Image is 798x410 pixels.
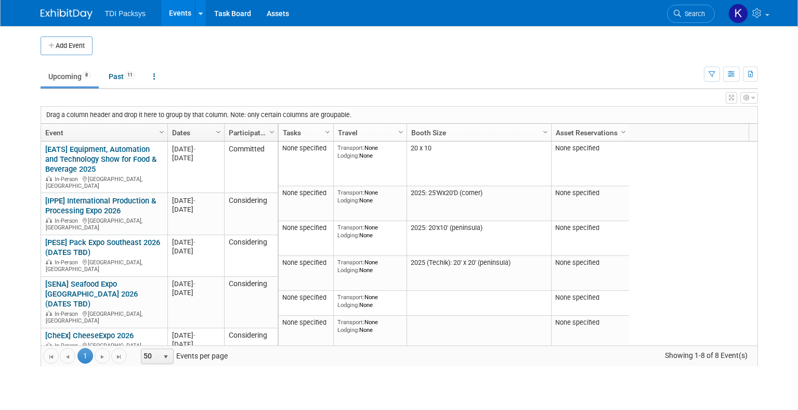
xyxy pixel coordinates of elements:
td: 2025 (Techik): 20' x 20' (peninsula) [407,256,551,291]
span: In-Person [55,217,81,224]
span: Search [681,10,705,18]
div: None None [337,259,402,274]
a: [PESE] Pack Expo Southeast 2026 (DATES TBD) [45,238,160,257]
span: Lodging: [337,301,359,309]
span: Lodging: [337,232,359,239]
div: [GEOGRAPHIC_DATA], [GEOGRAPHIC_DATA] [45,216,163,232]
span: Transport: [337,144,364,151]
div: [DATE] [172,196,219,205]
td: 2025: 20'x10' (peninsula) [407,221,551,256]
span: Events per page [127,348,238,364]
img: In-Person Event [46,217,52,223]
span: Transport: [337,318,364,326]
span: Go to the previous page [63,353,72,361]
div: None specified [282,144,329,152]
span: Go to the next page [98,353,107,361]
span: - [193,197,195,204]
div: [DATE] [172,205,219,214]
img: In-Person Event [46,311,52,316]
a: Past11 [101,67,143,86]
a: [SENA] Seafood Expo [GEOGRAPHIC_DATA] 2026 (DATES TBD) [45,279,138,309]
td: Considering [224,277,278,328]
a: Booth Size [411,124,544,142]
td: Considering [224,328,278,360]
span: Column Settings [397,128,405,136]
span: 8 [82,71,91,79]
div: [GEOGRAPHIC_DATA], [GEOGRAPHIC_DATA] [45,174,163,190]
div: Drag a column header and drop it here to group by that column. Note: only certain columns are gro... [41,107,757,123]
a: Participation [229,124,271,142]
a: [EATS] Equipment, Automation and Technology Show for Food & Beverage 2025 [45,145,156,174]
span: In-Person [55,259,81,266]
td: Committed [224,142,278,193]
span: select [162,353,170,361]
a: Column Settings [395,124,407,139]
div: None None [337,224,402,239]
a: Upcoming8 [41,67,99,86]
span: - [193,238,195,246]
img: In-Person Event [46,342,52,348]
a: Go to the first page [43,348,59,364]
div: [DATE] [172,153,219,162]
img: In-Person Event [46,176,52,181]
div: None None [337,318,402,334]
span: Column Settings [268,128,276,136]
a: Column Settings [156,124,167,139]
a: Go to the next page [95,348,110,364]
span: Column Settings [541,128,550,136]
a: Column Settings [322,124,333,139]
span: Lodging: [337,266,359,274]
div: None specified [282,293,329,302]
span: Lodging: [337,197,359,204]
img: In-Person Event [46,259,52,264]
span: - [193,280,195,288]
a: Tasks [283,124,326,142]
span: None specified [555,293,599,301]
span: Lodging: [337,326,359,334]
span: Transport: [337,224,364,231]
div: [DATE] [172,145,219,153]
a: [CheEx] CheeseExpo 2026 [45,331,134,340]
div: None None [337,144,402,159]
div: [DATE] [172,279,219,288]
td: Considering [224,193,278,235]
a: Dates [172,124,217,142]
span: In-Person [55,311,81,317]
span: Go to the first page [47,353,55,361]
span: - [193,145,195,153]
span: None specified [555,189,599,197]
span: Lodging: [337,152,359,159]
span: 1 [77,348,93,364]
span: None specified [555,259,599,266]
span: In-Person [55,176,81,183]
div: None specified [282,318,329,327]
div: [GEOGRAPHIC_DATA], [GEOGRAPHIC_DATA] [45,341,163,356]
span: None specified [555,318,599,326]
span: TDI Packsys [105,9,146,18]
a: Go to the last page [111,348,127,364]
a: Column Settings [618,124,629,139]
div: [GEOGRAPHIC_DATA], [GEOGRAPHIC_DATA] [45,258,163,273]
span: Transport: [337,259,364,266]
span: Column Settings [214,128,223,136]
div: [DATE] [172,238,219,247]
a: Go to the previous page [60,348,75,364]
td: Considering [224,235,278,277]
span: Go to the last page [115,353,123,361]
a: [IPPE] International Production & Processing Expo 2026 [45,196,156,215]
div: None None [337,189,402,204]
img: Kira Lech [728,4,748,23]
span: Column Settings [619,128,627,136]
div: [DATE] [172,247,219,255]
div: None specified [282,189,329,197]
span: None specified [555,224,599,232]
a: Column Settings [213,124,224,139]
div: None None [337,293,402,309]
div: [DATE] [172,331,219,340]
span: Column Settings [158,128,166,136]
a: Travel [338,124,400,142]
span: Column Settings [323,128,332,136]
span: 50 [141,349,159,364]
div: None specified [282,259,329,267]
span: Transport: [337,293,364,301]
